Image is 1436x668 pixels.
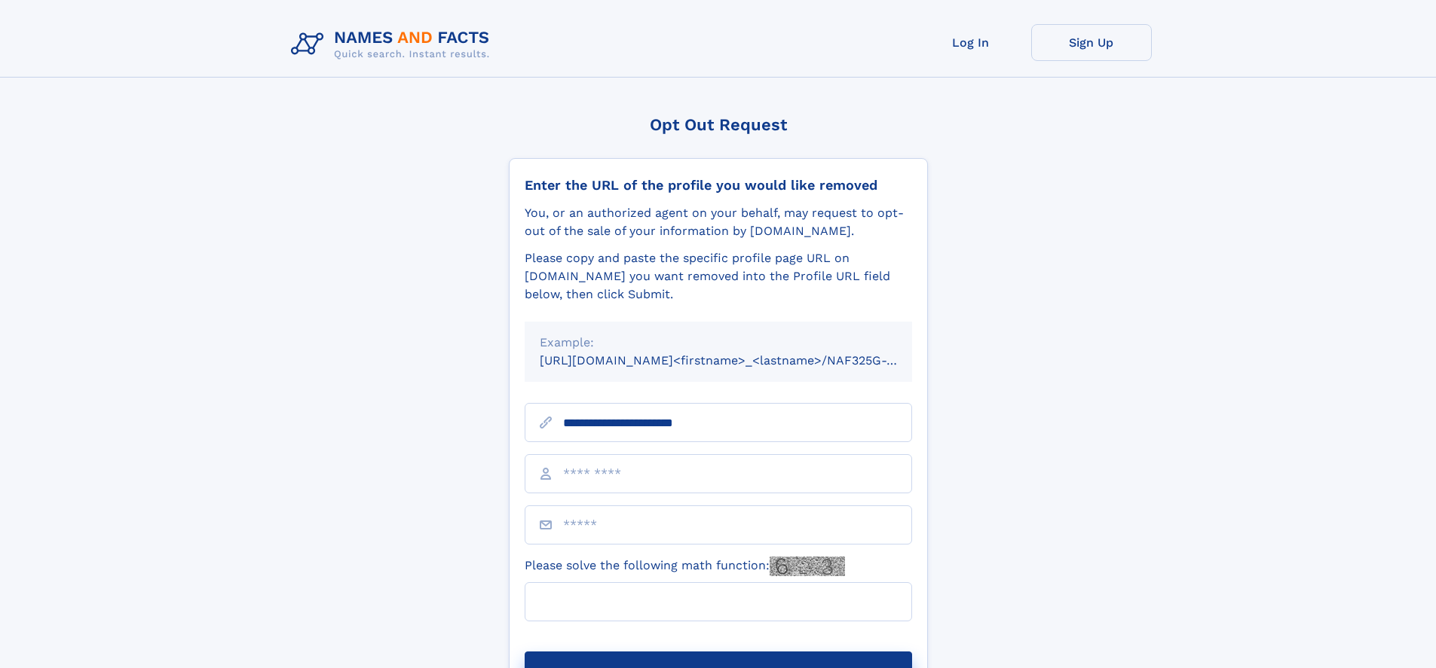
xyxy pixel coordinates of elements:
div: You, or an authorized agent on your behalf, may request to opt-out of the sale of your informatio... [525,204,912,240]
small: [URL][DOMAIN_NAME]<firstname>_<lastname>/NAF325G-xxxxxxxx [540,353,941,368]
a: Log In [911,24,1031,61]
div: Opt Out Request [509,115,928,134]
a: Sign Up [1031,24,1152,61]
label: Please solve the following math function: [525,557,845,576]
img: Logo Names and Facts [285,24,502,65]
div: Please copy and paste the specific profile page URL on [DOMAIN_NAME] you want removed into the Pr... [525,249,912,303]
div: Enter the URL of the profile you would like removed [525,177,912,194]
div: Example: [540,334,897,352]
